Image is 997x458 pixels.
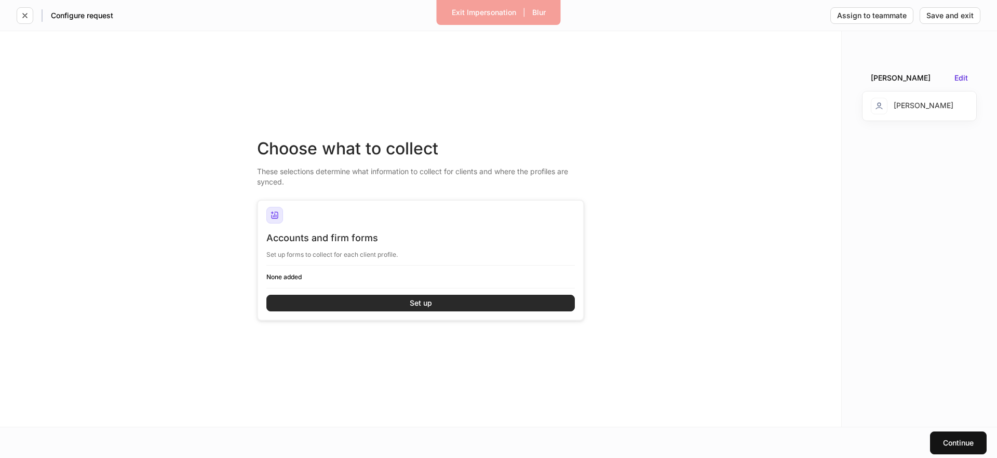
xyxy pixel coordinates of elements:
div: Choose what to collect [257,137,584,160]
div: Save and exit [926,12,974,19]
div: Set up [410,299,432,307]
button: Exit Impersonation [445,4,523,21]
button: Edit [954,74,968,82]
div: Accounts and firm forms [266,232,575,244]
div: [PERSON_NAME] [871,73,931,83]
div: Exit Impersonation [452,9,516,16]
button: Continue [930,431,987,454]
button: Save and exit [920,7,980,24]
button: Blur [526,4,553,21]
div: Assign to teammate [837,12,907,19]
button: Assign to teammate [830,7,913,24]
div: Set up forms to collect for each client profile. [266,244,575,259]
h5: Configure request [51,10,113,21]
div: [PERSON_NAME] [871,98,953,114]
div: These selections determine what information to collect for clients and where the profiles are syn... [257,160,584,187]
button: Set up [266,295,575,311]
div: Continue [943,439,974,447]
div: Blur [532,9,546,16]
h6: None added [266,272,575,282]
